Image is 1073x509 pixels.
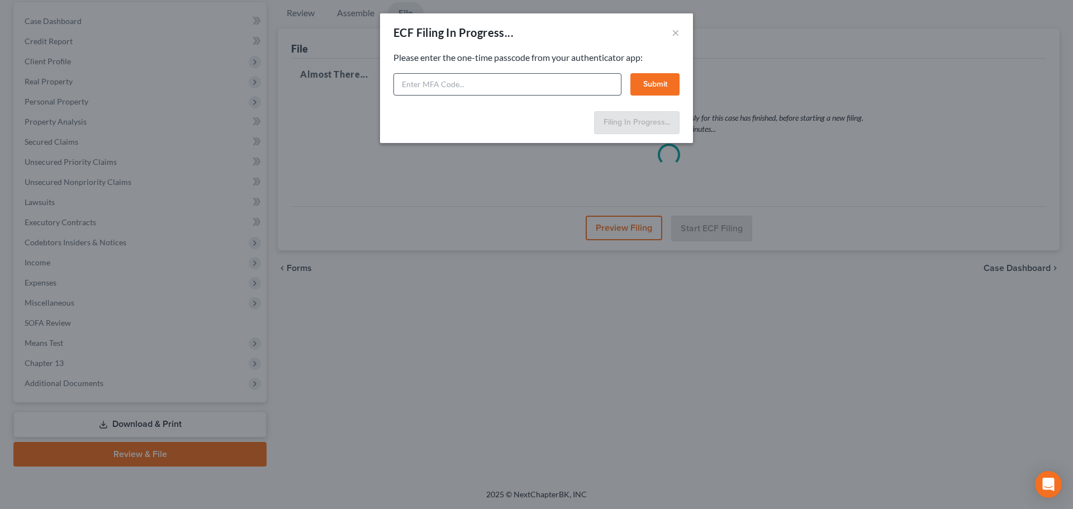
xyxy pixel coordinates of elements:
input: Enter MFA Code... [393,73,621,96]
button: Filing In Progress... [594,111,680,135]
button: × [672,26,680,39]
p: Please enter the one-time passcode from your authenticator app: [393,51,680,64]
div: ECF Filing In Progress... [393,25,514,40]
button: Submit [630,73,680,96]
div: Open Intercom Messenger [1035,471,1062,498]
